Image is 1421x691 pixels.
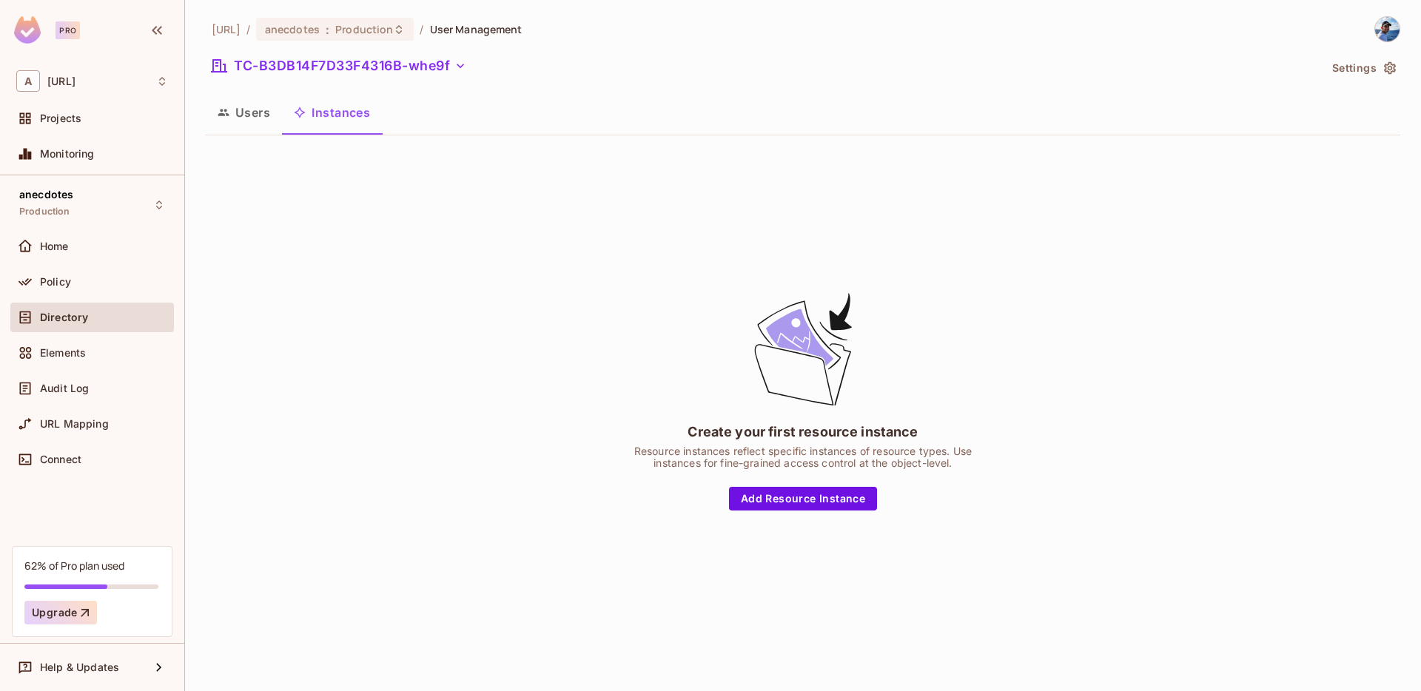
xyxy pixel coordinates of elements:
[1375,17,1400,41] img: Yaniv Levi
[40,112,81,124] span: Projects
[40,347,86,359] span: Elements
[40,276,71,288] span: Policy
[56,21,80,39] div: Pro
[212,22,241,36] span: the active workspace
[16,70,40,92] span: A
[40,240,69,252] span: Home
[24,601,97,624] button: Upgrade
[14,16,41,44] img: SReyMgAAAABJRU5ErkJggg==
[24,559,124,573] div: 62% of Pro plan used
[1326,56,1400,80] button: Settings
[430,22,523,36] span: User Management
[40,311,88,323] span: Directory
[688,422,918,441] div: Create your first resource instance
[206,54,472,78] button: TC-B3DB14F7D33F4316B-whe9f
[265,22,320,36] span: anecdotes
[335,22,393,36] span: Production
[325,24,330,36] span: :
[40,454,81,465] span: Connect
[40,382,89,394] span: Audit Log
[206,94,282,131] button: Users
[40,418,109,430] span: URL Mapping
[282,94,382,131] button: Instances
[19,189,73,200] span: anecdotes
[40,661,119,673] span: Help & Updates
[19,206,70,218] span: Production
[47,75,75,87] span: Workspace: anecdotes.ai
[40,148,95,160] span: Monitoring
[729,487,877,510] button: Add Resource Instance
[420,22,423,36] li: /
[246,22,250,36] li: /
[618,445,988,469] div: Resource instances reflect specific instances of resource types. Use instances for fine-grained a...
